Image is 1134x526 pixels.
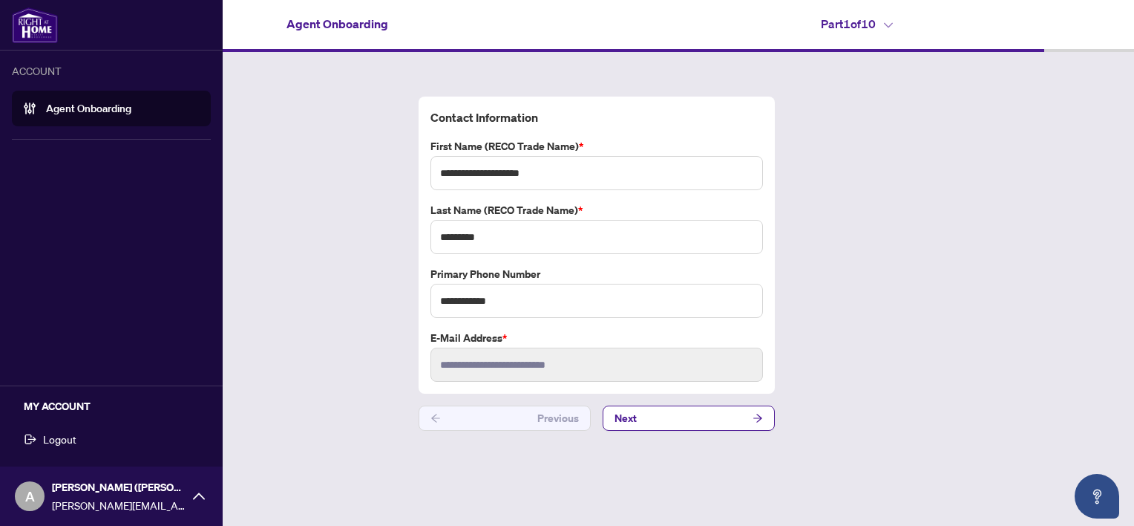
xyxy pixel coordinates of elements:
label: Last Name (RECO Trade Name) [430,202,763,218]
h4: Agent Onboarding [286,15,388,33]
button: Open asap [1075,474,1119,519]
span: [PERSON_NAME] ([PERSON_NAME]) [PERSON_NAME] [52,479,186,496]
img: logo [12,7,58,43]
span: Next [614,406,637,430]
button: Logout [12,426,211,452]
button: Next [603,406,775,431]
span: A [25,486,35,507]
span: arrow-right [753,413,763,423]
h4: Contact Information [430,108,763,126]
label: First Name (RECO Trade Name) [430,138,763,155]
label: E-mail Address [430,330,763,346]
h4: Part 1 of 10 [821,15,893,33]
a: Agent Onboarding [46,102,131,115]
div: ACCOUNT [12,62,211,79]
span: Logout [43,427,76,451]
span: [PERSON_NAME][EMAIL_ADDRESS][PERSON_NAME][DOMAIN_NAME] [52,497,186,513]
label: Primary Phone Number [430,266,763,282]
h5: MY ACCOUNT [24,398,211,415]
button: Previous [419,406,591,431]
